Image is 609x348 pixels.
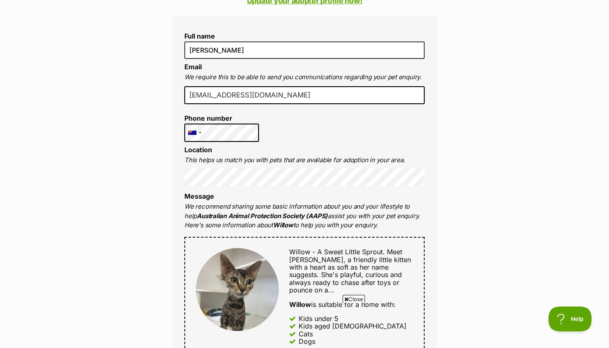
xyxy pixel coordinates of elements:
iframe: Advertisement [154,307,455,344]
span: Close [343,295,365,303]
strong: Willow [273,221,293,229]
label: Message [184,192,214,200]
strong: Willow [289,300,311,309]
img: Willow [196,248,279,331]
p: We recommend sharing some basic information about you and your lifestyle to help assist you with ... [184,202,425,230]
label: Phone number [184,114,259,122]
label: Full name [184,32,425,40]
label: Location [184,146,212,154]
label: Email [184,63,202,71]
input: E.g. Jimmy Chew [184,41,425,59]
p: We require this to be able to send you communications regarding your pet enquiry. [184,73,425,82]
span: Willow - A Sweet Little Sprout. [289,248,385,256]
span: Meet [PERSON_NAME], a friendly little kitten with a heart as soft as her name suggests. She's pla... [289,248,411,294]
p: This helps us match you with pets that are available for adoption in your area. [184,156,425,165]
iframe: Help Scout Beacon - Open [549,307,592,331]
strong: Australian Animal Protection Society (AAPS) [197,212,328,220]
div: is suitable for a home with: [289,301,413,308]
div: Australia: +61 [185,124,204,141]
